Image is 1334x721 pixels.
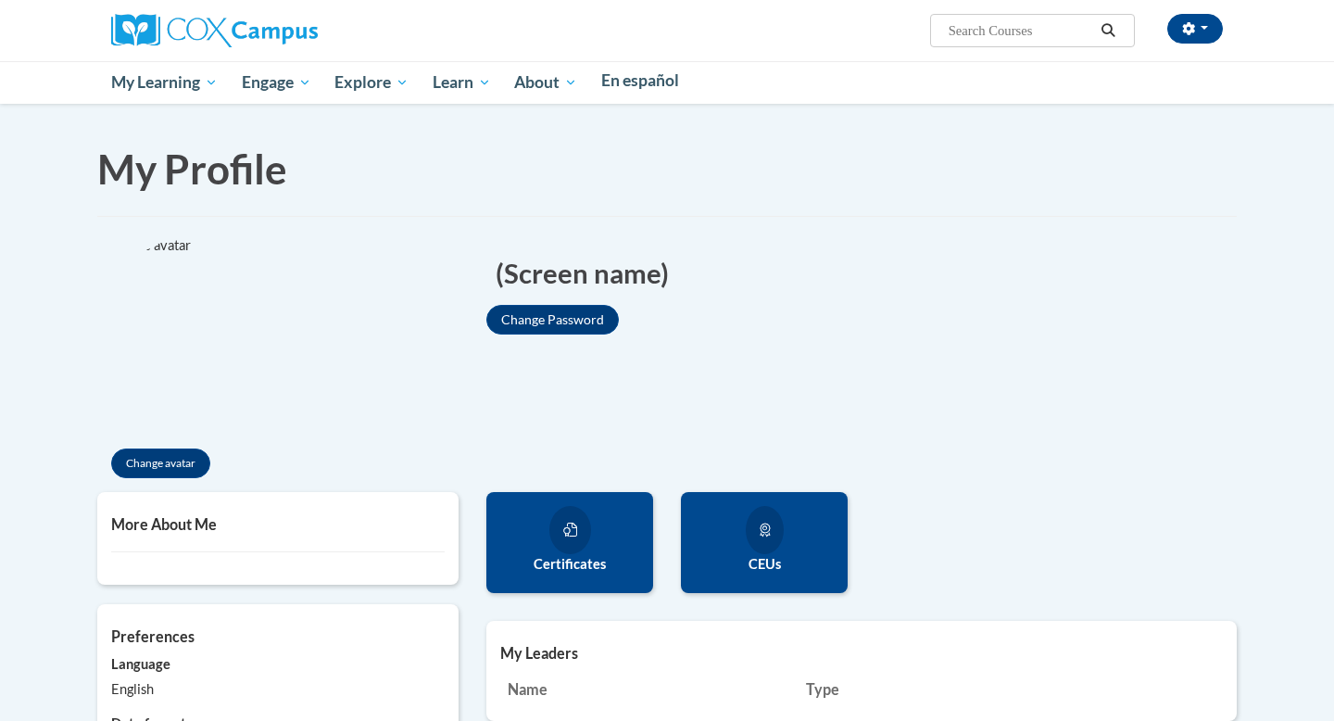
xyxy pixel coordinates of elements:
a: En español [589,61,691,100]
div: English [111,679,445,700]
span: Explore [334,71,409,94]
button: Change avatar [111,449,210,478]
span: En español [601,70,679,90]
h5: More About Me [111,515,445,533]
button: Search [1095,19,1123,42]
th: Type [799,671,1062,707]
label: Language [111,654,445,675]
a: My Learning [99,61,230,104]
div: Main menu [83,61,1251,104]
img: profile avatar [97,235,301,439]
th: Name [500,671,799,707]
label: CEUs [695,554,834,575]
span: About [514,71,577,94]
button: Account Settings [1167,14,1223,44]
i:  [1101,24,1117,38]
button: Change Password [486,305,619,335]
span: Engage [242,71,311,94]
h5: My Leaders [500,644,1223,662]
span: Learn [433,71,491,94]
span: (Screen name) [496,254,669,292]
a: Engage [230,61,323,104]
a: Cox Campus [111,21,318,37]
img: Cox Campus [111,14,318,47]
span: My Learning [111,71,218,94]
input: Search Courses [947,19,1095,42]
a: Explore [322,61,421,104]
span: My Profile [97,145,287,193]
a: Learn [421,61,503,104]
div: Click to change the profile picture [97,235,301,439]
label: Certificates [500,554,639,575]
a: About [503,61,590,104]
h5: Preferences [111,627,445,645]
